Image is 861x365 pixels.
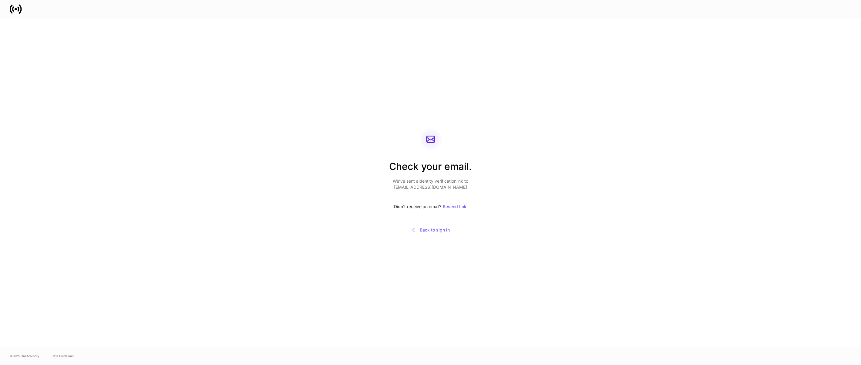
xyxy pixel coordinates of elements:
span: © 2025 OneAdvisory [10,353,39,358]
div: Resend link [443,204,467,209]
button: Back to sign in [389,223,472,237]
button: Resend link [443,200,467,213]
div: Didn’t receive an email? [389,200,472,213]
a: Data Disclaimer [52,353,74,358]
h2: Check your email. [389,160,472,178]
p: We’ve sent a identity verification link to [EMAIL_ADDRESS][DOMAIN_NAME] [389,178,472,190]
div: Back to sign in [411,227,450,233]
